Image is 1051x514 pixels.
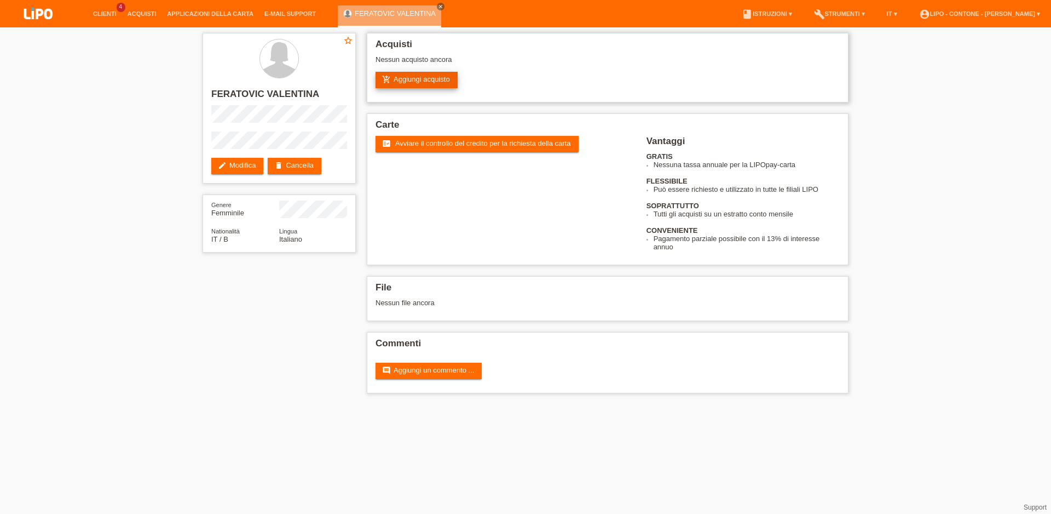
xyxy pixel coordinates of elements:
b: CONVENIENTE [646,226,698,235]
span: Lingua [279,228,297,235]
a: star_border [343,36,353,47]
a: E-mail Support [259,10,321,17]
li: Nessuna tassa annuale per la LIPOpay-carta [654,161,840,169]
a: add_shopping_cartAggiungi acquisto [376,72,458,88]
a: deleteCancella [268,158,321,174]
h2: Acquisti [376,39,840,55]
div: Femminile [211,201,279,217]
b: GRATIS [646,152,673,161]
a: editModifica [211,158,263,174]
a: account_circleLIPO - Contone - [PERSON_NAME] ▾ [914,10,1046,17]
a: buildStrumenti ▾ [809,10,870,17]
h2: Commenti [376,338,840,355]
i: star_border [343,36,353,45]
a: LIPO pay [11,22,66,31]
a: Support [1024,504,1047,511]
i: close [438,4,443,9]
i: add_shopping_cart [382,75,391,84]
a: IT ▾ [881,10,903,17]
a: close [437,3,444,10]
li: Può essere richiesto e utilizzato in tutte le filiali LIPO [654,185,840,193]
span: Genere [211,202,232,208]
b: FLESSIBILE [646,177,688,185]
span: 4 [117,3,125,12]
span: Italia / B / 13.06.2019 [211,235,228,243]
div: Nessun file ancora [376,299,710,307]
a: Clienti [88,10,122,17]
span: Italiano [279,235,302,243]
a: commentAggiungi un commento ... [376,363,482,379]
a: Acquisti [122,10,162,17]
i: edit [218,161,227,170]
span: Avviare il controllo del credito per la richiesta della carta [395,139,571,147]
li: Pagamento parziale possibile con il 13% di interesse annuo [654,235,840,251]
a: FERATOVIC VALENTINA [355,9,436,18]
h2: Carte [376,119,840,136]
a: fact_check Avviare il controllo del credito per la richiesta della carta [376,136,579,152]
h2: Vantaggi [646,136,840,152]
div: Nessun acquisto ancora [376,55,840,72]
span: Nationalità [211,228,240,235]
i: book [742,9,753,20]
i: comment [382,366,391,375]
li: Tutti gli acquisti su un estratto conto mensile [654,210,840,218]
i: account_circle [919,9,930,20]
i: build [814,9,825,20]
a: Applicazioni della carta [161,10,259,17]
i: fact_check [382,139,391,148]
h2: File [376,282,840,299]
a: bookIstruzioni ▾ [736,10,797,17]
i: delete [274,161,283,170]
h2: FERATOVIC VALENTINA [211,89,347,105]
b: SOPRATTUTTO [646,202,699,210]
